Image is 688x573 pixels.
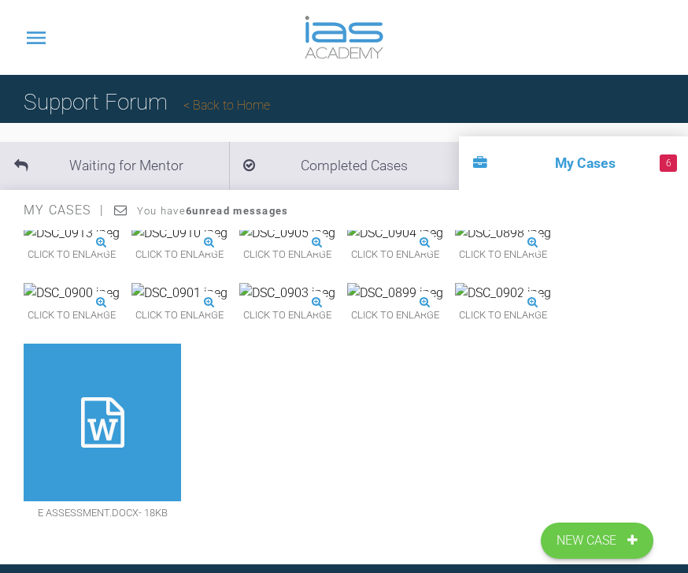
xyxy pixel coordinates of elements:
span: Click to enlarge [455,303,551,328]
span: Click to enlarge [24,243,120,267]
li: Completed Cases [229,142,458,190]
span: New Case [557,530,620,551]
span: 6 [660,154,677,172]
span: Click to enlarge [239,243,335,267]
strong: 6 unread messages [186,205,288,217]
span: You have [137,205,289,217]
img: DSC_0901.jpeg [131,283,227,303]
span: Click to enlarge [239,303,335,328]
img: DSC_0904.jpeg [347,223,443,244]
img: logo-light.3e3ef733.png [305,16,383,59]
img: DSC_0899.jpeg [347,283,443,303]
span: Click to enlarge [131,303,227,328]
span: Click to enlarge [455,243,551,267]
img: DSC_0900.jpeg [24,283,120,303]
img: DSC_0902.jpeg [455,283,551,303]
span: Click to enlarge [131,243,227,267]
img: DSC_0898.jpeg [455,223,551,244]
img: DSC_0903.jpeg [239,283,335,303]
span: Click to enlarge [347,243,443,267]
li: My Cases [459,136,688,190]
h1: Support Forum [24,85,270,121]
span: Click to enlarge [347,303,443,328]
span: e assessment.docx - 18KB [24,501,181,526]
img: DSC_0910.jpeg [131,223,227,244]
a: New Case [541,523,653,559]
a: Back to Home [183,98,270,113]
img: DSC_0905.jpeg [239,223,335,244]
span: Click to enlarge [24,303,120,328]
img: DSC_0913.jpeg [24,223,120,244]
span: My Cases [24,203,105,218]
